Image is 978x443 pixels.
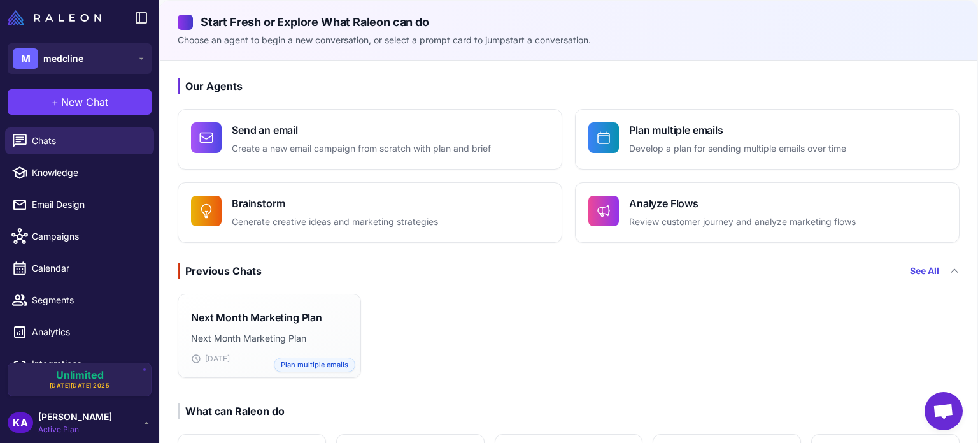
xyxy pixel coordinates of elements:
span: Active Plan [38,424,112,435]
a: Segments [5,287,154,314]
h3: Next Month Marketing Plan [191,310,322,325]
h4: Send an email [232,122,491,138]
span: Campaigns [32,229,144,243]
div: M [13,48,38,69]
span: Segments [32,293,144,307]
div: KA [8,412,33,433]
p: Generate creative ideas and marketing strategies [232,215,438,229]
span: + [52,94,59,110]
span: Chats [32,134,144,148]
span: [DATE][DATE] 2025 [50,381,110,390]
span: Unlimited [56,370,104,380]
h2: Start Fresh or Explore What Raleon can do [178,13,960,31]
span: New Chat [61,94,108,110]
button: Mmedcline [8,43,152,74]
a: Chats [5,127,154,154]
span: Integrations [32,357,144,371]
a: Raleon Logo [8,10,106,25]
span: medcline [43,52,83,66]
div: [DATE] [191,353,348,365]
h3: Our Agents [178,78,960,94]
p: Choose an agent to begin a new conversation, or select a prompt card to jumpstart a conversation. [178,33,960,47]
span: Email Design [32,198,144,212]
p: Next Month Marketing Plan [191,331,348,345]
div: Previous Chats [178,263,262,279]
p: Create a new email campaign from scratch with plan and brief [232,142,491,156]
img: Raleon Logo [8,10,101,25]
div: What can Raleon do [178,403,285,419]
a: Integrations [5,351,154,377]
a: Knowledge [5,159,154,186]
a: Analytics [5,319,154,345]
button: Analyze FlowsReview customer journey and analyze marketing flows [575,182,960,243]
button: +New Chat [8,89,152,115]
a: Calendar [5,255,154,282]
p: Review customer journey and analyze marketing flows [629,215,856,229]
a: Campaigns [5,223,154,250]
a: Email Design [5,191,154,218]
button: Plan multiple emailsDevelop a plan for sending multiple emails over time [575,109,960,170]
button: BrainstormGenerate creative ideas and marketing strategies [178,182,562,243]
span: Plan multiple emails [274,358,355,372]
a: See All [910,264,939,278]
h4: Brainstorm [232,196,438,211]
span: Analytics [32,325,144,339]
div: Open chat [925,392,963,430]
h4: Plan multiple emails [629,122,846,138]
button: Send an emailCreate a new email campaign from scratch with plan and brief [178,109,562,170]
span: Calendar [32,261,144,275]
span: Knowledge [32,166,144,180]
p: Develop a plan for sending multiple emails over time [629,142,846,156]
h4: Analyze Flows [629,196,856,211]
span: [PERSON_NAME] [38,410,112,424]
